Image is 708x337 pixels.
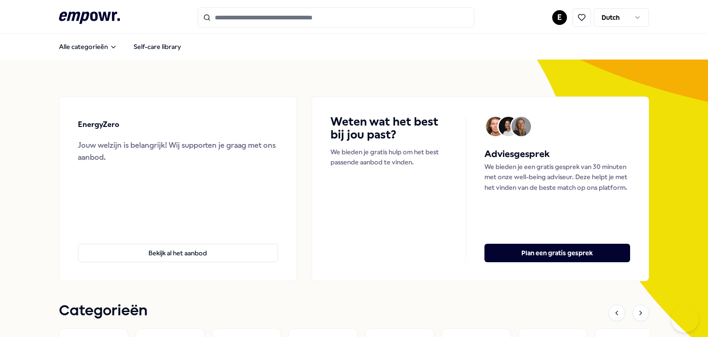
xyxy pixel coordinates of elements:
[59,300,147,323] h1: Categorieën
[198,7,474,28] input: Search for products, categories or subcategories
[52,37,124,56] button: Alle categorieën
[671,305,699,332] iframe: Help Scout Beacon - Open
[78,229,278,262] a: Bekijk al het aanbod
[330,115,447,141] h4: Weten wat het best bij jou past?
[78,244,278,262] button: Bekijk al het aanbod
[512,117,531,136] img: Avatar
[486,117,505,136] img: Avatar
[126,37,189,56] a: Self-care library
[484,147,630,162] h5: Adviesgesprek
[552,10,567,25] button: E
[330,147,447,168] p: We bieden je gratis hulp om het best passende aanbod te vinden.
[499,117,518,136] img: Avatar
[484,162,630,193] p: We bieden je een gratis gesprek van 30 minuten met onze well-being adviseur. Deze helpt je met he...
[78,119,119,131] p: EnergyZero
[52,37,189,56] nav: Main
[484,244,630,262] button: Plan een gratis gesprek
[78,139,278,163] div: Jouw welzijn is belangrijk! Wij supporten je graag met ons aanbod.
